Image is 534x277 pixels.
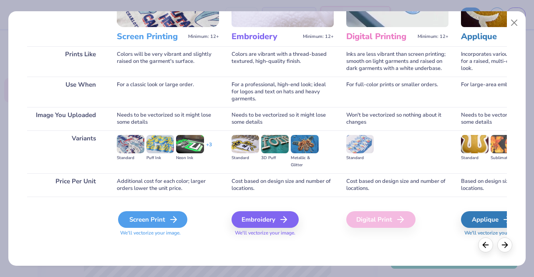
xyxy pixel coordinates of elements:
[117,230,219,237] span: We'll vectorize your image.
[117,31,185,42] h3: Screen Printing
[461,155,489,162] div: Standard
[117,77,219,107] div: For a classic look or large order.
[232,77,334,107] div: For a professional, high-end look; ideal for logos and text on hats and heavy garments.
[232,173,334,197] div: Cost based on design size and number of locations.
[346,31,414,42] h3: Digital Printing
[117,135,144,153] img: Standard
[261,135,289,153] img: 3D Puff
[188,34,219,40] span: Minimum: 12+
[117,155,144,162] div: Standard
[232,230,334,237] span: We'll vectorize your image.
[346,211,416,228] div: Digital Print
[146,155,174,162] div: Puff Ink
[491,135,518,153] img: Sublimated
[176,155,204,162] div: Neon Ink
[146,135,174,153] img: Puff Ink
[291,135,318,153] img: Metallic & Glitter
[506,15,522,31] button: Close
[27,77,104,107] div: Use When
[461,31,529,42] h3: Applique
[117,173,219,197] div: Additional cost for each color; larger orders lower the unit price.
[461,135,489,153] img: Standard
[232,46,334,77] div: Colors are vibrant with a thread-based textured, high-quality finish.
[27,46,104,77] div: Prints Like
[27,130,104,173] div: Variants
[346,46,448,77] div: Inks are less vibrant than screen printing; smooth on light garments and raised on dark garments ...
[232,211,299,228] div: Embroidery
[461,211,522,228] div: Applique
[346,155,374,162] div: Standard
[303,34,334,40] span: Minimum: 12+
[27,107,104,130] div: Image You Uploaded
[291,155,318,169] div: Metallic & Glitter
[346,107,448,130] div: Won't be vectorized so nothing about it changes
[176,135,204,153] img: Neon Ink
[232,135,259,153] img: Standard
[346,135,374,153] img: Standard
[27,173,104,197] div: Price Per Unit
[232,155,259,162] div: Standard
[117,46,219,77] div: Colors will be very vibrant and slightly raised on the garment's surface.
[261,155,289,162] div: 3D Puff
[206,141,212,155] div: + 3
[232,31,300,42] h3: Embroidery
[491,155,518,162] div: Sublimated
[117,107,219,130] div: Needs to be vectorized so it might lose some details
[232,107,334,130] div: Needs to be vectorized so it might lose some details
[418,34,448,40] span: Minimum: 12+
[118,211,187,228] div: Screen Print
[346,173,448,197] div: Cost based on design size and number of locations.
[346,77,448,107] div: For full-color prints or smaller orders.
